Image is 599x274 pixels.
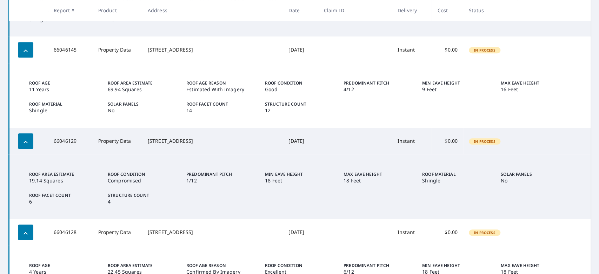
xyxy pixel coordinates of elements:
[470,139,500,144] span: In Process
[392,128,432,154] td: Instant
[186,262,257,269] p: Roof Age Reason
[186,80,257,86] p: Roof Age Reason
[93,36,142,63] td: Property Data
[108,86,178,93] p: 69.94 Squares
[501,86,571,93] p: 16 Feet
[186,171,257,178] p: Predominant Pitch
[29,80,99,86] p: Roof Age
[265,171,335,178] p: Min Eave Height
[501,80,571,86] p: Max Eave Height
[29,199,99,205] p: 6
[344,171,414,178] p: Max Eave Height
[265,101,335,107] p: Structure Count
[93,219,142,246] td: Property Data
[283,36,318,63] td: [DATE]
[422,171,492,178] p: Roof Material
[265,262,335,269] p: Roof Condition
[29,178,99,184] p: 19.14 Squares
[108,107,178,114] p: No
[422,80,492,86] p: Min Eave Height
[186,86,257,93] p: Estimated With Imagery
[344,262,414,269] p: Predominant Pitch
[29,101,99,107] p: Roof Material
[392,36,432,63] td: Instant
[108,178,178,184] p: Compromised
[148,138,277,145] div: [STREET_ADDRESS]
[48,36,93,63] td: 66046145
[186,101,257,107] p: Roof Facet Count
[29,192,99,199] p: Roof Facet Count
[344,80,414,86] p: Predominant Pitch
[186,178,257,184] p: 1/12
[422,178,492,184] p: Shingle
[148,46,277,53] div: [STREET_ADDRESS]
[265,86,335,93] p: Good
[108,262,178,269] p: Roof Area Estimate
[108,80,178,86] p: Roof Area Estimate
[501,171,571,178] p: Solar Panels
[29,107,99,114] p: Shingle
[283,219,318,246] td: [DATE]
[265,107,335,114] p: 12
[48,219,93,246] td: 66046128
[48,128,93,154] td: 66046129
[93,128,142,154] td: Property Data
[186,107,257,114] p: 14
[108,192,178,199] p: Structure Count
[432,128,463,154] td: $0.00
[392,219,432,246] td: Instant
[344,178,414,184] p: 18 Feet
[283,128,318,154] td: [DATE]
[432,219,463,246] td: $0.00
[108,171,178,178] p: Roof Condition
[108,199,178,205] p: 4
[265,80,335,86] p: Roof Condition
[148,229,277,236] div: [STREET_ADDRESS]
[108,101,178,107] p: Solar Panels
[344,86,414,93] p: 4/12
[29,171,99,178] p: Roof Area Estimate
[501,178,571,184] p: No
[501,262,571,269] p: Max Eave Height
[470,48,500,53] span: In Process
[470,230,500,235] span: In Process
[432,36,463,63] td: $0.00
[29,86,99,93] p: 11 Years
[422,86,492,93] p: 9 Feet
[265,178,335,184] p: 18 Feet
[29,262,99,269] p: Roof Age
[422,262,492,269] p: Min Eave Height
